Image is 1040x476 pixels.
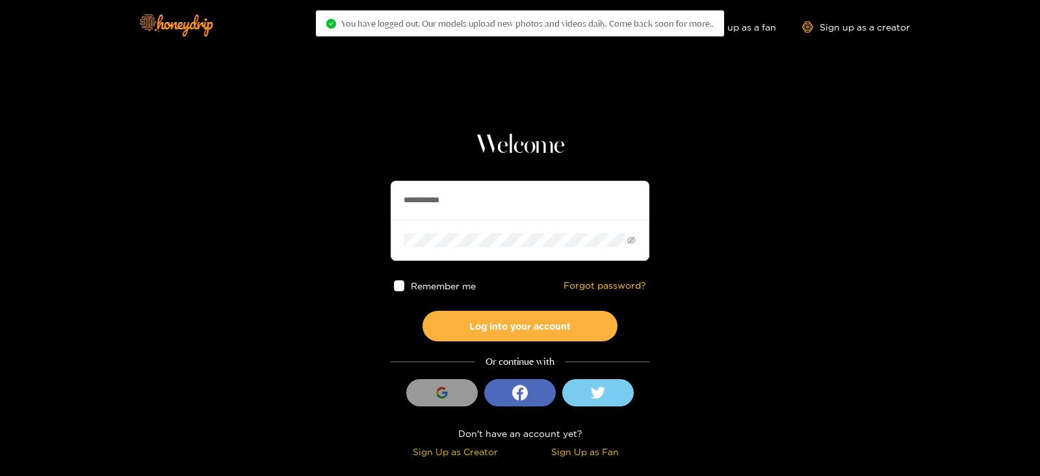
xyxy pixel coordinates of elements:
span: You have logged out. Our models upload new photos and videos daily. Come back soon for more.. [341,18,714,29]
span: check-circle [326,19,336,29]
a: Sign up as a creator [802,21,910,33]
span: eye-invisible [627,236,636,245]
span: Remember me [411,281,476,291]
a: Forgot password? [564,280,646,291]
div: Sign Up as Fan [523,444,646,459]
div: Sign Up as Creator [394,444,517,459]
button: Log into your account [422,311,617,341]
div: Or continue with [391,354,649,369]
a: Sign up as a fan [687,21,776,33]
h1: Welcome [391,130,649,161]
div: Don't have an account yet? [391,426,649,441]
